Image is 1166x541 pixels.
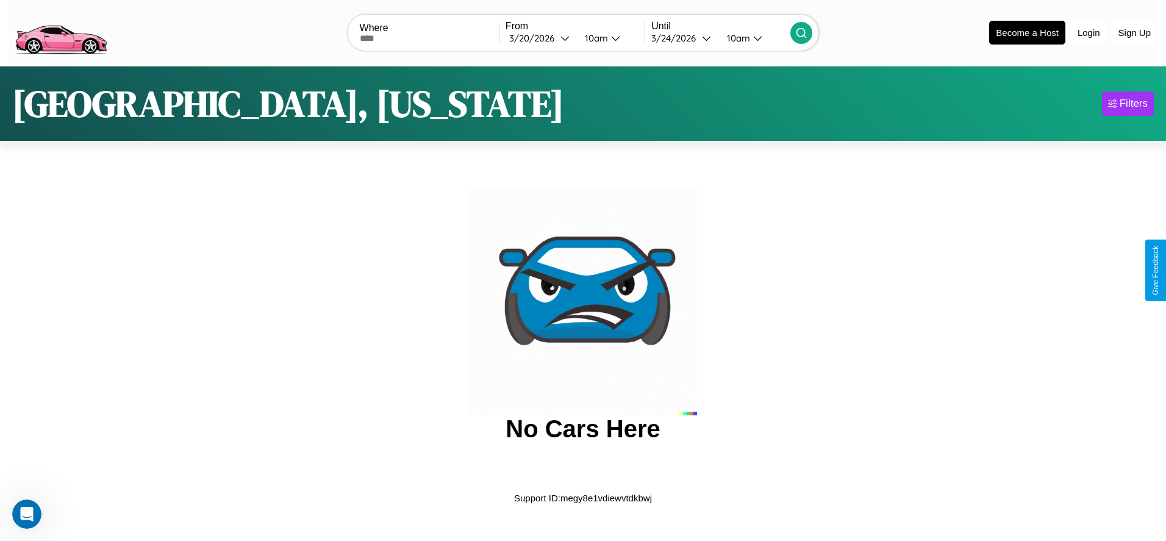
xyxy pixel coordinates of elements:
img: car [469,187,697,415]
div: 10am [579,32,611,44]
div: Give Feedback [1151,246,1160,295]
button: 10am [717,32,790,45]
button: Become a Host [989,21,1065,45]
label: Where [360,23,499,34]
p: Support ID: megy8e1vdiewvtdkbwj [514,490,652,506]
div: 10am [721,32,753,44]
button: 10am [575,32,645,45]
button: Filters [1102,91,1154,116]
h2: No Cars Here [506,415,660,443]
iframe: Intercom live chat [12,500,41,529]
img: logo [9,6,112,57]
label: Until [651,21,790,32]
h1: [GEOGRAPHIC_DATA], [US_STATE] [12,79,564,129]
label: From [506,21,645,32]
button: 3/20/2026 [506,32,575,45]
button: Sign Up [1112,21,1157,44]
div: 3 / 20 / 2026 [509,32,560,44]
div: 3 / 24 / 2026 [651,32,702,44]
button: Login [1071,21,1106,44]
div: Filters [1120,98,1148,110]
